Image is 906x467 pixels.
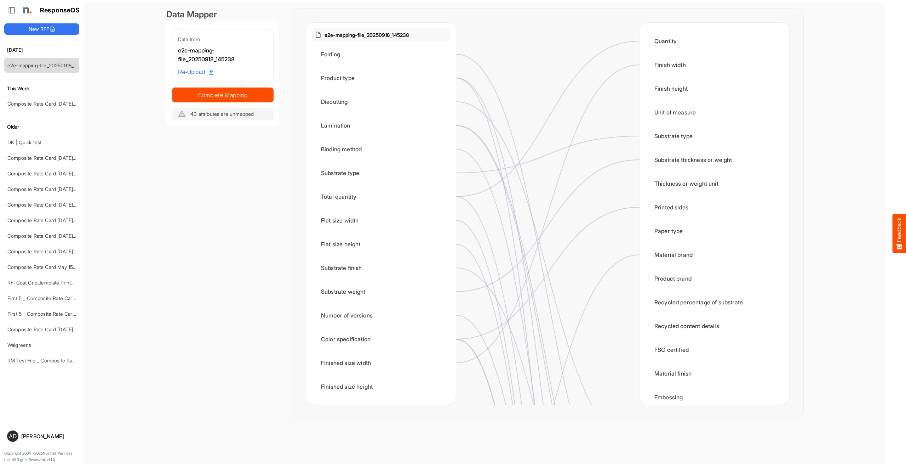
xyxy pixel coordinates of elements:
[312,257,450,279] div: Substrate finish
[7,202,123,208] a: Composite Rate Card [DATE] mapping test_deleted
[172,90,273,100] span: Complete Mapping
[312,114,450,136] div: Lamination
[178,68,213,77] span: Re-Upload
[312,304,450,326] div: Number of versions
[645,173,784,195] div: Thickness or weight unit
[312,376,450,398] div: Finished size height
[7,155,91,161] a: Composite Rate Card [DATE]_smaller
[645,101,784,123] div: Unit of measure
[4,23,79,35] button: New RFP
[645,149,784,171] div: Substrate thickness or weight
[7,170,123,176] a: Composite Rate Card [DATE] mapping test_deleted
[7,264,78,270] a: Composite Rate Card May 15-2
[645,78,784,100] div: Finish height
[7,186,123,192] a: Composite Rate Card [DATE] mapping test_deleted
[4,123,79,131] h6: Older
[19,3,34,17] img: Northell
[40,7,80,14] h1: ResponseOS
[645,54,784,76] div: Finish width
[893,214,906,253] button: Feedback
[645,125,784,147] div: Substrate type
[4,46,79,54] h6: [DATE]
[645,30,784,52] div: Quantity
[7,248,104,254] a: Composite Rate Card [DATE] mapping test
[312,91,450,113] div: Diecutting
[312,186,450,208] div: Total quantity
[175,66,216,79] a: Re-Upload
[645,362,784,384] div: Material finish
[645,268,784,289] div: Product brand
[7,139,41,145] a: DK | Quick test
[645,386,784,408] div: Embossing
[312,352,450,374] div: Finished size width
[7,311,92,317] a: First 5 _ Composite Rate Card [DATE]
[312,138,450,160] div: Binding method
[312,209,450,231] div: Flat size width
[7,217,123,223] a: Composite Rate Card [DATE] mapping test_deleted
[312,328,450,350] div: Color specification
[645,244,784,266] div: Material brand
[312,281,450,303] div: Substrate weight
[7,342,31,348] a: Walgreens
[312,399,450,421] div: Substrate weight unit
[166,9,279,21] div: Data Mapper
[178,46,268,64] div: e2e-mapping-file_20250918_145238
[312,43,450,65] div: Folding
[645,315,784,337] div: Recycled content details
[9,433,17,439] span: AD
[7,233,104,239] a: Composite Rate Card [DATE] mapping test
[4,85,79,92] h6: This Week
[325,31,409,39] p: e2e-mapping-file_20250918_145238
[312,67,450,89] div: Product type
[645,196,784,218] div: Printed sides
[312,162,450,184] div: Substrate type
[7,280,114,286] a: RFI Cost Grid_template.Prints and warehousing
[172,88,274,102] button: Complete Mapping
[7,62,90,68] a: e2e-mapping-file_20250918_145238
[7,295,92,301] a: First 5 _ Composite Rate Card [DATE]
[645,339,784,361] div: FSC certified
[645,220,784,242] div: Paper type
[7,326,104,332] a: Composite Rate Card [DATE] mapping test
[7,101,123,107] a: Composite Rate Card [DATE] mapping test_deleted
[312,233,450,255] div: Flat size height
[21,434,76,439] div: [PERSON_NAME]
[645,291,784,313] div: Recycled percentage of substrate
[178,35,268,43] div: Data from
[4,450,79,463] p: Copyright 2004 - 2025 Northell Partners Ltd. All Rights Reserved. v 1.1.0
[7,358,106,364] a: RM Test File _ Composite Rate Card [DATE]
[190,111,254,117] span: 40 attributes are unmapped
